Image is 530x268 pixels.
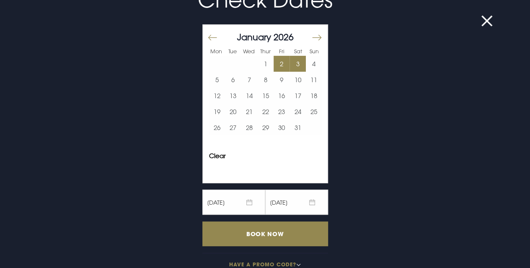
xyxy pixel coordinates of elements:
span: [DATE] [265,190,328,215]
span: [DATE] [202,190,265,215]
td: Choose Wednesday, January 28, 2026 as your start date. [241,120,258,135]
td: Choose Friday, January 30, 2026 as your start date. [274,120,290,135]
button: 21 [241,104,258,120]
td: Choose Saturday, January 24, 2026 as your start date. [290,104,306,120]
td: Choose Sunday, January 18, 2026 as your start date. [306,88,322,104]
td: Choose Tuesday, January 27, 2026 as your start date. [225,120,241,135]
button: 6 [225,72,241,88]
span: January [237,31,271,42]
td: Choose Sunday, January 11, 2026 as your start date. [306,72,322,88]
button: 30 [274,120,290,135]
button: 19 [209,104,225,120]
td: Choose Wednesday, January 21, 2026 as your start date. [241,104,258,120]
button: 11 [306,72,322,88]
button: 20 [225,104,241,120]
button: 7 [241,72,258,88]
button: 10 [290,72,306,88]
button: 5 [209,72,225,88]
button: 23 [274,104,290,120]
button: 22 [257,104,274,120]
td: Choose Friday, January 23, 2026 as your start date. [274,104,290,120]
td: Choose Monday, January 5, 2026 as your start date. [209,72,225,88]
td: Choose Thursday, January 8, 2026 as your start date. [257,72,274,88]
button: 3 [290,56,306,72]
button: 14 [241,88,258,104]
button: 15 [257,88,274,104]
button: 27 [225,120,241,135]
button: 13 [225,88,241,104]
td: Selected. Saturday, January 3, 2026 [290,56,306,72]
button: 25 [306,104,322,120]
td: Selected. Friday, January 2, 2026 [274,56,290,72]
button: 1 [257,56,274,72]
td: Choose Saturday, January 31, 2026 as your start date. [290,120,306,135]
td: Choose Thursday, January 29, 2026 as your start date. [257,120,274,135]
button: 31 [290,120,306,135]
button: 28 [241,120,258,135]
button: 17 [290,88,306,104]
span: 2026 [274,31,294,42]
td: Choose Tuesday, January 6, 2026 as your start date. [225,72,241,88]
td: Choose Friday, January 16, 2026 as your start date. [274,88,290,104]
td: Choose Saturday, January 17, 2026 as your start date. [290,88,306,104]
td: Choose Wednesday, January 7, 2026 as your start date. [241,72,258,88]
td: Choose Thursday, January 22, 2026 as your start date. [257,104,274,120]
td: Choose Saturday, January 10, 2026 as your start date. [290,72,306,88]
button: 29 [257,120,274,135]
button: 24 [290,104,306,120]
button: 12 [209,88,225,104]
button: 4 [306,56,322,72]
input: Book Now [202,221,328,246]
td: Choose Thursday, January 15, 2026 as your start date. [257,88,274,104]
button: 26 [209,120,225,135]
td: Choose Monday, January 19, 2026 as your start date. [209,104,225,120]
button: 2 [274,56,290,72]
td: Choose Wednesday, January 14, 2026 as your start date. [241,88,258,104]
button: Clear [209,153,226,159]
button: Move forward to switch to the next month. [311,29,321,46]
td: Choose Friday, January 9, 2026 as your start date. [274,72,290,88]
button: 18 [306,88,322,104]
button: 9 [274,72,290,88]
td: Choose Sunday, January 25, 2026 as your start date. [306,104,322,120]
td: Choose Thursday, January 1, 2026 as your start date. [257,56,274,72]
td: Choose Sunday, January 4, 2026 as your start date. [306,56,322,72]
button: Move backward to switch to the previous month. [207,29,217,46]
td: Choose Tuesday, January 20, 2026 as your start date. [225,104,241,120]
button: 16 [274,88,290,104]
button: 8 [257,72,274,88]
td: Choose Monday, January 26, 2026 as your start date. [209,120,225,135]
td: Choose Monday, January 12, 2026 as your start date. [209,88,225,104]
td: Choose Tuesday, January 13, 2026 as your start date. [225,88,241,104]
